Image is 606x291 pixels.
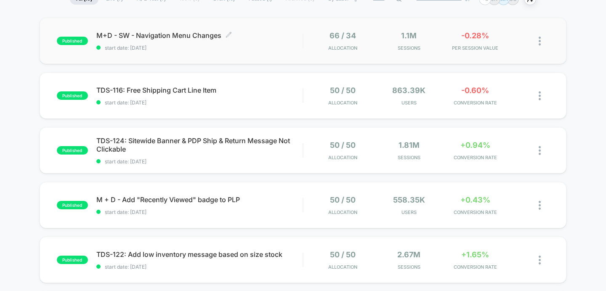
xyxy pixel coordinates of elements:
[393,195,425,204] span: 558.35k
[539,91,541,100] img: close
[328,155,357,160] span: Allocation
[330,31,356,40] span: 66 / 34
[57,146,88,155] span: published
[444,45,506,51] span: PER SESSION VALUE
[444,264,506,270] span: CONVERSION RATE
[444,100,506,106] span: CONVERSION RATE
[460,141,490,150] span: +0.94%
[397,250,420,259] span: 2.67M
[96,31,303,40] span: M+D - SW - Navigation Menu Changes
[378,155,440,160] span: Sessions
[96,195,303,204] span: M + D - Add "Recently Viewed" badge to PLP
[330,250,356,259] span: 50 / 50
[401,31,417,40] span: 1.1M
[57,91,88,100] span: published
[539,37,541,45] img: close
[378,45,440,51] span: Sessions
[539,146,541,155] img: close
[392,86,425,95] span: 863.39k
[328,264,357,270] span: Allocation
[378,209,440,215] span: Users
[330,141,356,150] span: 50 / 50
[330,86,356,95] span: 50 / 50
[539,201,541,210] img: close
[96,99,303,106] span: start date: [DATE]
[378,100,440,106] span: Users
[328,45,357,51] span: Allocation
[328,100,357,106] span: Allocation
[57,256,88,264] span: published
[461,31,489,40] span: -0.28%
[96,209,303,215] span: start date: [DATE]
[461,250,489,259] span: +1.65%
[461,86,489,95] span: -0.60%
[330,195,356,204] span: 50 / 50
[96,86,303,94] span: TDS-116: Free Shipping Cart Line Item
[444,209,506,215] span: CONVERSION RATE
[96,158,303,165] span: start date: [DATE]
[399,141,420,150] span: 1.81M
[539,256,541,264] img: close
[444,155,506,160] span: CONVERSION RATE
[328,209,357,215] span: Allocation
[57,37,88,45] span: published
[96,264,303,270] span: start date: [DATE]
[57,201,88,209] span: published
[96,45,303,51] span: start date: [DATE]
[378,264,440,270] span: Sessions
[96,250,303,259] span: TDS-122: Add low inventory message based on size stock
[96,136,303,153] span: TDS-124: Sitewide Banner & PDP Ship & Return Message Not Clickable
[460,195,490,204] span: +0.43%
